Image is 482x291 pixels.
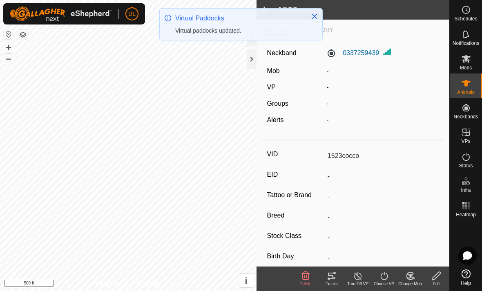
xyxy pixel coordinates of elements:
span: DL [128,10,136,18]
div: Turn Off VP [345,281,371,287]
a: Contact Us [136,280,161,288]
button: – [4,53,13,63]
div: Tracks [319,281,345,287]
span: Animals [457,90,475,95]
span: Heatmap [456,212,476,217]
span: Help [461,281,471,286]
button: i [239,274,253,287]
div: Virtual paddocks updated. [175,27,303,35]
img: Gallagher Logo [10,7,112,21]
label: Birth Day [267,251,324,262]
span: Notifications [453,41,479,46]
span: - [326,67,328,74]
button: Reset Map [4,29,13,39]
button: + [4,43,13,53]
app-display-virtual-paddock-transition: - [326,84,328,91]
div: Virtual Paddocks [175,13,303,23]
label: 0337259439 [326,48,379,58]
span: Status [459,163,473,168]
button: Map Layers [18,30,28,40]
a: Help [450,266,482,289]
label: VID [267,149,324,160]
label: Groups [267,100,288,107]
img: Signal strength [382,47,392,57]
div: - [323,115,442,125]
span: Delete [300,282,312,286]
span: i [245,275,248,286]
label: Stock Class [267,231,324,241]
span: Neckbands [453,114,478,119]
label: Breed [267,210,324,221]
div: Choose VP [371,281,397,287]
label: EID [267,169,324,180]
label: Neckband [267,48,297,58]
a: Privacy Policy [96,280,127,288]
h2: 1523cocco [278,5,449,15]
label: Mob [267,67,280,74]
div: Edit [423,281,449,287]
span: Mobs [460,65,472,70]
span: VPs [461,139,470,144]
div: - [323,99,442,109]
button: Close [309,11,320,22]
label: Tattoo or Brand [267,190,324,200]
span: Infra [461,188,471,193]
span: Schedules [454,16,477,21]
label: Alerts [267,116,284,123]
label: VP [267,84,276,91]
div: Change Mob [397,281,423,287]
